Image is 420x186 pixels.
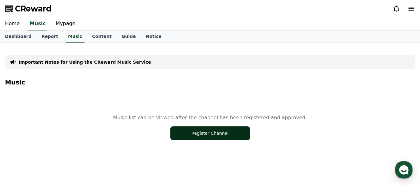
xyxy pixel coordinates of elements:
a: Content [87,31,117,43]
a: Report [36,31,63,43]
span: Home [16,144,27,149]
a: Music [66,31,85,43]
a: Notice [141,31,167,43]
a: Mypage [51,17,80,30]
h4: Music [5,79,415,86]
span: Messages [52,144,70,149]
button: Register Channel [170,126,250,140]
a: Guide [117,31,141,43]
a: Important Notes for Using the CReward Music Service [19,59,151,65]
span: CReward [15,4,52,14]
a: Messages [41,134,80,150]
a: Music [28,17,47,30]
span: Settings [92,144,107,149]
a: Home [2,134,41,150]
a: Settings [80,134,119,150]
p: Music list can be viewed after the channel has been registered and approved. [113,114,307,121]
a: CReward [5,4,52,14]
